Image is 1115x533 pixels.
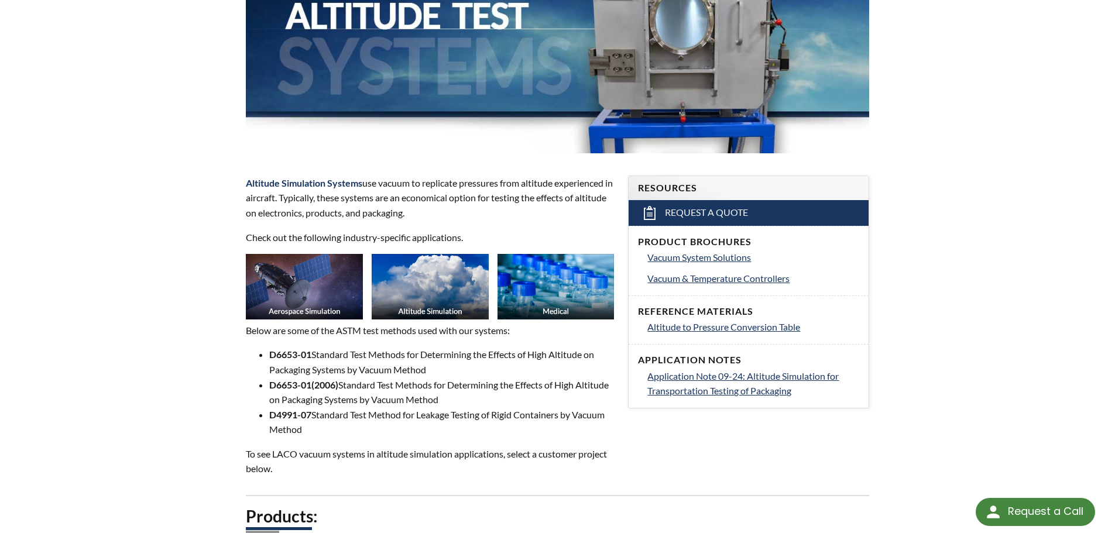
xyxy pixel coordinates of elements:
[246,506,870,527] h2: Products:
[372,254,489,319] img: Industry_Altitude-Sim_Thumb.jpg
[246,230,615,245] p: Check out the following industry-specific applications.
[647,321,800,332] span: Altitude to Pressure Conversion Table
[269,377,615,407] li: Standard Test Methods for Determining the Effects of High Altitude on Packaging Systems by Vacuum...
[269,379,338,390] strong: D6653-01(2006)
[638,354,859,366] h4: Application Notes
[269,349,311,360] strong: D6653-01
[647,370,839,397] span: Application Note 09-24: Altitude Simulation for Transportation Testing of Packaging
[647,250,859,265] a: Vacuum System Solutions
[665,207,748,219] span: Request a Quote
[246,323,615,338] p: Below are some of the ASTM test methods used with our systems:
[629,200,869,226] a: Request a Quote
[647,273,790,284] span: Vacuum & Temperature Controllers
[246,176,615,221] p: use vacuum to replicate pressures from altitude experienced in aircraft. Typically, these systems...
[269,409,311,420] strong: D4991-07
[984,503,1003,521] img: round button
[498,254,615,319] img: Industry_Medical_Thumb.jpg
[246,446,615,476] p: To see LACO vacuum systems in altitude simulation applications, select a customer project below.
[647,271,859,286] a: Vacuum & Temperature Controllers
[647,369,859,398] a: Application Note 09-24: Altitude Simulation for Transportation Testing of Packaging
[976,498,1095,526] div: Request a Call
[246,177,362,188] strong: Altitude Simulation Systems
[246,254,363,319] img: Artboard_1_%281%29.jpg
[638,236,859,248] h4: Product Brochures
[638,182,859,194] h4: Resources
[1008,498,1083,525] div: Request a Call
[269,347,615,377] li: Standard Test Methods for Determining the Effects of High Altitude on Packaging Systems by Vacuum...
[647,252,751,263] span: Vacuum System Solutions
[269,407,615,437] li: Standard Test Method for Leakage Testing of Rigid Containers by Vacuum Method
[638,305,859,318] h4: Reference Materials
[647,319,859,335] a: Altitude to Pressure Conversion Table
